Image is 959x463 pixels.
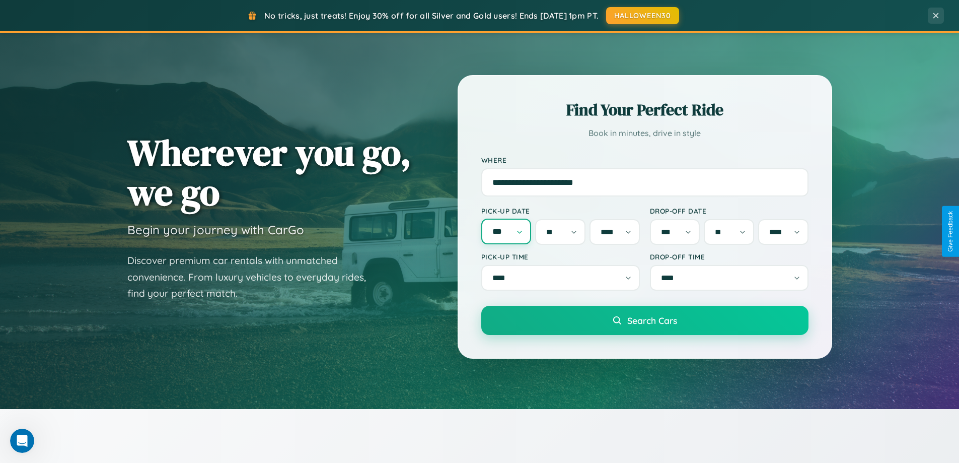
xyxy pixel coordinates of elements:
h1: Wherever you go, we go [127,133,411,212]
label: Pick-up Time [481,252,640,261]
h3: Begin your journey with CarGo [127,222,304,237]
label: Where [481,156,808,164]
h2: Find Your Perfect Ride [481,99,808,121]
p: Discover premium car rentals with unmatched convenience. From luxury vehicles to everyday rides, ... [127,252,379,302]
label: Pick-up Date [481,207,640,215]
span: No tricks, just treats! Enjoy 30% off for all Silver and Gold users! Ends [DATE] 1pm PT. [264,11,599,21]
button: HALLOWEEN30 [606,7,679,24]
div: Give Feedback [947,211,954,252]
label: Drop-off Date [650,207,808,215]
button: Search Cars [481,306,808,335]
p: Book in minutes, drive in style [481,126,808,141]
iframe: Intercom live chat [10,429,34,453]
label: Drop-off Time [650,252,808,261]
span: Search Cars [627,315,677,326]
